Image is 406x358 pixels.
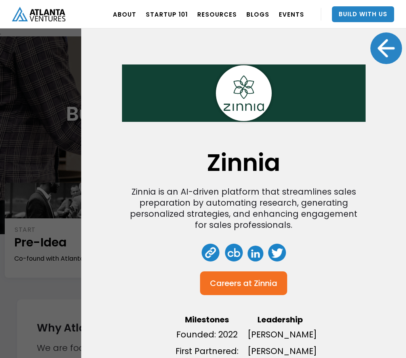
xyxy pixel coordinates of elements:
[197,3,237,25] a: RESOURCES
[332,6,394,22] a: Build With Us
[279,3,304,25] a: EVENTS
[113,3,136,25] a: ABOUT
[246,3,269,25] a: BLOGS
[146,3,188,25] a: Startup 101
